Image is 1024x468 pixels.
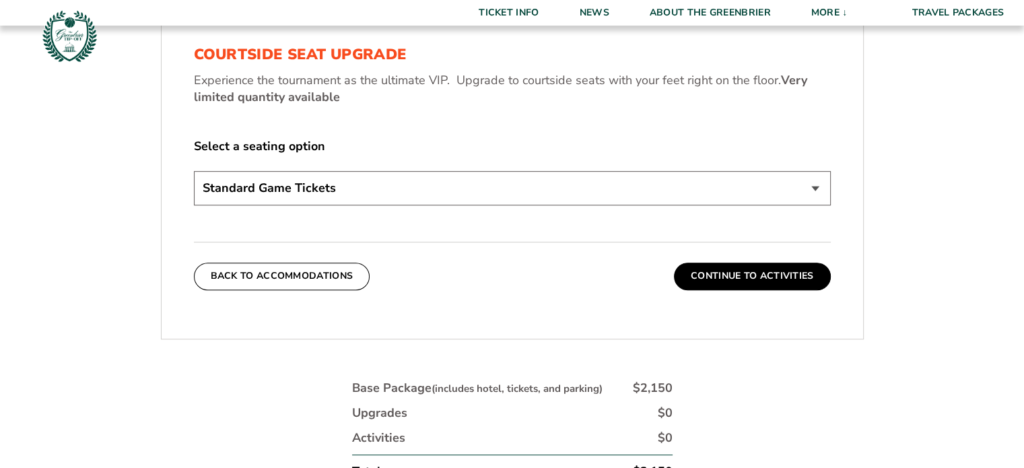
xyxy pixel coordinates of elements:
[633,380,673,397] div: $2,150
[194,72,807,105] strong: Very limited quantity available
[352,430,405,446] div: Activities
[352,380,603,397] div: Base Package
[658,405,673,422] div: $0
[674,263,831,290] button: Continue To Activities
[194,46,831,63] h3: Courtside Seat Upgrade
[658,430,673,446] div: $0
[352,405,407,422] div: Upgrades
[194,138,831,155] label: Select a seating option
[40,7,99,65] img: Greenbrier Tip-Off
[432,382,603,395] small: (includes hotel, tickets, and parking)
[194,72,831,106] p: Experience the tournament as the ultimate VIP. Upgrade to courtside seats with your feet right on...
[194,263,370,290] button: Back To Accommodations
